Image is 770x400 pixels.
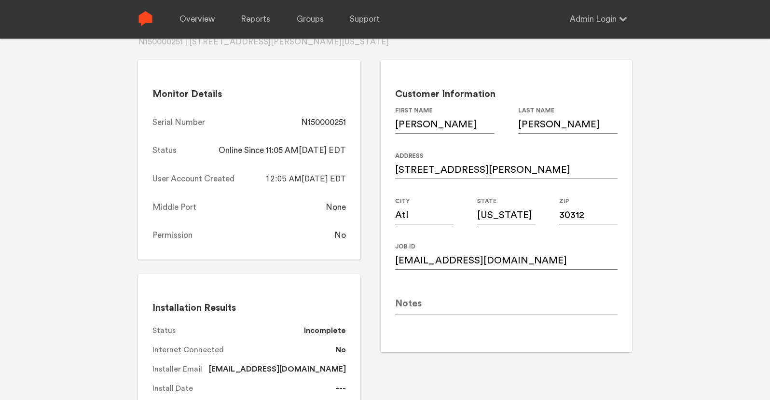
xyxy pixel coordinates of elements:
[138,11,153,26] img: Sense Logo
[152,325,299,336] span: Status
[152,117,205,128] div: Serial Number
[152,363,204,375] span: Installer Email
[152,344,330,356] span: Internet Connected
[138,36,408,48] div: N150000251 | [STREET_ADDRESS][PERSON_NAME][US_STATE]
[334,230,346,241] div: No
[326,202,346,213] div: None
[152,145,177,156] div: Status
[395,88,618,100] h2: Customer Information
[152,88,346,100] h2: Monitor Details
[335,340,346,359] dd: No
[304,321,346,340] dd: Incomplete
[301,117,346,128] div: N150000251
[152,173,234,185] div: User Account Created
[152,202,196,213] div: Middle Port
[152,302,346,314] h2: Installation Results
[265,174,346,183] span: 12:05 AM[DATE] EDT
[152,383,331,394] span: Install Date
[219,145,346,156] div: Online Since 11:05 AM[DATE] EDT
[336,379,346,398] dd: ---
[152,230,192,241] div: Permission
[209,359,346,379] dd: [EMAIL_ADDRESS][DOMAIN_NAME]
